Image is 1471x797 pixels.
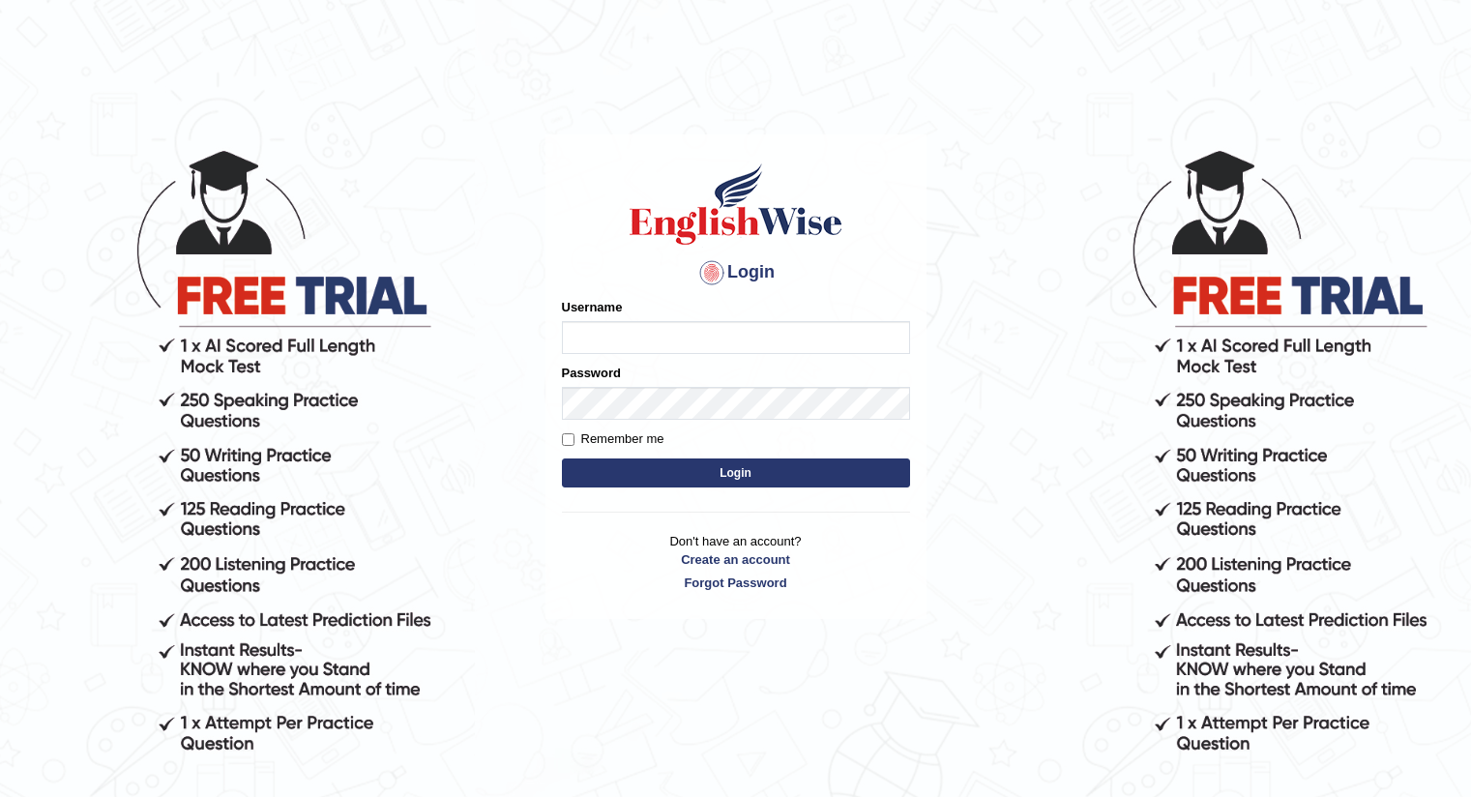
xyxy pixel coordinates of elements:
p: Don't have an account? [562,532,910,592]
a: Forgot Password [562,574,910,592]
label: Remember me [562,429,664,449]
input: Remember me [562,433,574,446]
label: Username [562,298,623,316]
a: Create an account [562,550,910,569]
h4: Login [562,257,910,288]
button: Login [562,458,910,487]
label: Password [562,364,621,382]
img: Logo of English Wise sign in for intelligent practice with AI [626,161,846,248]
